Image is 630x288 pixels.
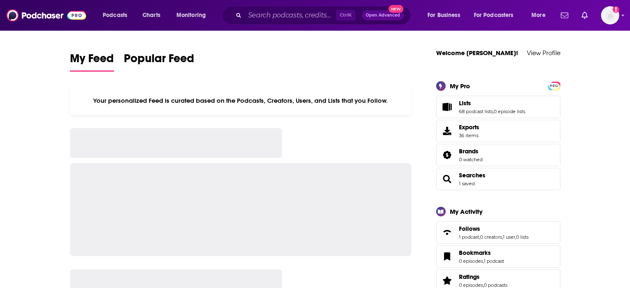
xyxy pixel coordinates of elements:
[531,10,546,21] span: More
[124,51,194,70] span: Popular Feed
[245,9,336,22] input: Search podcasts, credits, & more...
[468,9,526,22] button: open menu
[450,208,483,215] div: My Activity
[439,275,456,286] a: Ratings
[459,258,483,264] a: 0 episodes
[436,168,560,190] span: Searches
[459,234,479,240] a: 1 podcast
[613,6,619,13] svg: Add a profile image
[436,221,560,244] span: Follows
[483,258,484,264] span: ,
[137,9,165,22] a: Charts
[459,225,529,232] a: Follows
[578,8,591,22] a: Show notifications dropdown
[480,234,502,240] a: 0 creators
[601,6,619,24] button: Show profile menu
[515,234,516,240] span: ,
[439,173,456,185] a: Searches
[549,82,559,88] a: PRO
[366,13,400,17] span: Open Advanced
[483,282,484,288] span: ,
[474,10,514,21] span: For Podcasters
[7,7,86,23] img: Podchaser - Follow, Share and Rate Podcasts
[176,10,206,21] span: Monitoring
[459,99,471,107] span: Lists
[70,51,114,72] a: My Feed
[549,83,559,89] span: PRO
[484,282,507,288] a: 0 podcasts
[436,96,560,118] span: Lists
[459,172,485,179] a: Searches
[493,109,494,114] span: ,
[459,133,479,138] span: 36 items
[450,82,470,90] div: My Pro
[479,234,480,240] span: ,
[494,109,525,114] a: 0 episode lists
[70,87,412,115] div: Your personalized Feed is curated based on the Podcasts, Creators, Users, and Lists that you Follow.
[230,6,419,25] div: Search podcasts, credits, & more...
[436,245,560,268] span: Bookmarks
[459,282,483,288] a: 0 episodes
[516,234,529,240] a: 0 lists
[103,10,127,21] span: Podcasts
[526,9,556,22] button: open menu
[459,181,475,186] a: 1 saved
[436,120,560,142] a: Exports
[459,123,479,131] span: Exports
[171,9,217,22] button: open menu
[459,109,493,114] a: 68 podcast lists
[362,10,404,20] button: Open AdvancedNew
[459,273,507,281] a: Ratings
[459,99,525,107] a: Lists
[459,148,483,155] a: Brands
[459,249,491,257] span: Bookmarks
[527,49,560,57] a: View Profile
[459,225,480,232] span: Follows
[503,234,515,240] a: 1 user
[439,101,456,113] a: Lists
[70,51,114,70] span: My Feed
[601,6,619,24] span: Logged in as NickG
[142,10,160,21] span: Charts
[502,234,503,240] span: ,
[389,5,403,13] span: New
[422,9,471,22] button: open menu
[436,144,560,166] span: Brands
[439,125,456,137] span: Exports
[459,148,478,155] span: Brands
[439,227,456,238] a: Follows
[484,258,504,264] a: 1 podcast
[124,51,194,72] a: Popular Feed
[459,249,504,257] a: Bookmarks
[336,10,355,21] span: Ctrl K
[601,6,619,24] img: User Profile
[436,49,518,57] a: Welcome [PERSON_NAME]!
[439,149,456,161] a: Brands
[558,8,572,22] a: Show notifications dropdown
[439,251,456,262] a: Bookmarks
[459,273,480,281] span: Ratings
[427,10,460,21] span: For Business
[459,157,483,162] a: 0 watched
[97,9,138,22] button: open menu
